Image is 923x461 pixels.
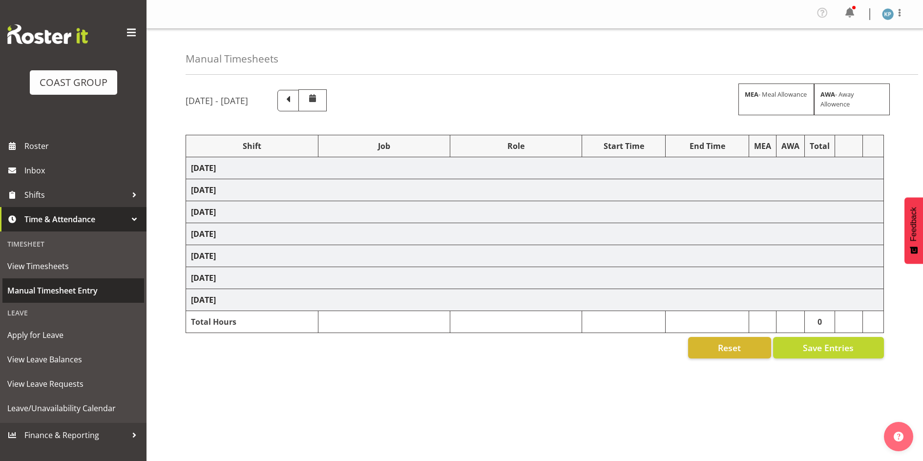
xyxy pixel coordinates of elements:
button: Feedback - Show survey [904,197,923,264]
a: Leave/Unavailability Calendar [2,396,144,420]
h4: Manual Timesheets [186,53,278,64]
a: View Leave Requests [2,372,144,396]
span: Apply for Leave [7,328,139,342]
button: Reset [688,337,771,358]
span: Leave/Unavailability Calendar [7,401,139,416]
button: Save Entries [773,337,884,358]
td: 0 [805,311,835,333]
div: End Time [671,140,744,152]
td: [DATE] [186,223,884,245]
td: [DATE] [186,267,884,289]
td: [DATE] [186,289,884,311]
div: Shift [191,140,313,152]
div: Job [323,140,445,152]
img: kent-pollard5758.jpg [882,8,894,20]
span: Feedback [909,207,918,241]
span: Inbox [24,163,142,178]
div: AWA [781,140,799,152]
a: View Timesheets [2,254,144,278]
td: [DATE] [186,245,884,267]
strong: MEA [745,90,758,99]
span: View Leave Balances [7,352,139,367]
a: Manual Timesheet Entry [2,278,144,303]
a: Apply for Leave [2,323,144,347]
span: Shifts [24,188,127,202]
div: Total [810,140,830,152]
h5: [DATE] - [DATE] [186,95,248,106]
strong: AWA [820,90,835,99]
span: Roster [24,139,142,153]
img: help-xxl-2.png [894,432,903,441]
div: - Meal Allowance [738,84,814,115]
div: MEA [754,140,771,152]
div: Start Time [587,140,660,152]
td: [DATE] [186,157,884,179]
span: Save Entries [803,341,854,354]
span: View Timesheets [7,259,139,273]
td: [DATE] [186,201,884,223]
span: View Leave Requests [7,377,139,391]
span: Reset [718,341,741,354]
a: View Leave Balances [2,347,144,372]
span: Time & Attendance [24,212,127,227]
div: COAST GROUP [40,75,107,90]
div: Leave [2,303,144,323]
img: Rosterit website logo [7,24,88,44]
td: [DATE] [186,179,884,201]
div: - Away Allowence [814,84,890,115]
div: Timesheet [2,234,144,254]
td: Total Hours [186,311,318,333]
div: Role [455,140,577,152]
span: Finance & Reporting [24,428,127,442]
span: Manual Timesheet Entry [7,283,139,298]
